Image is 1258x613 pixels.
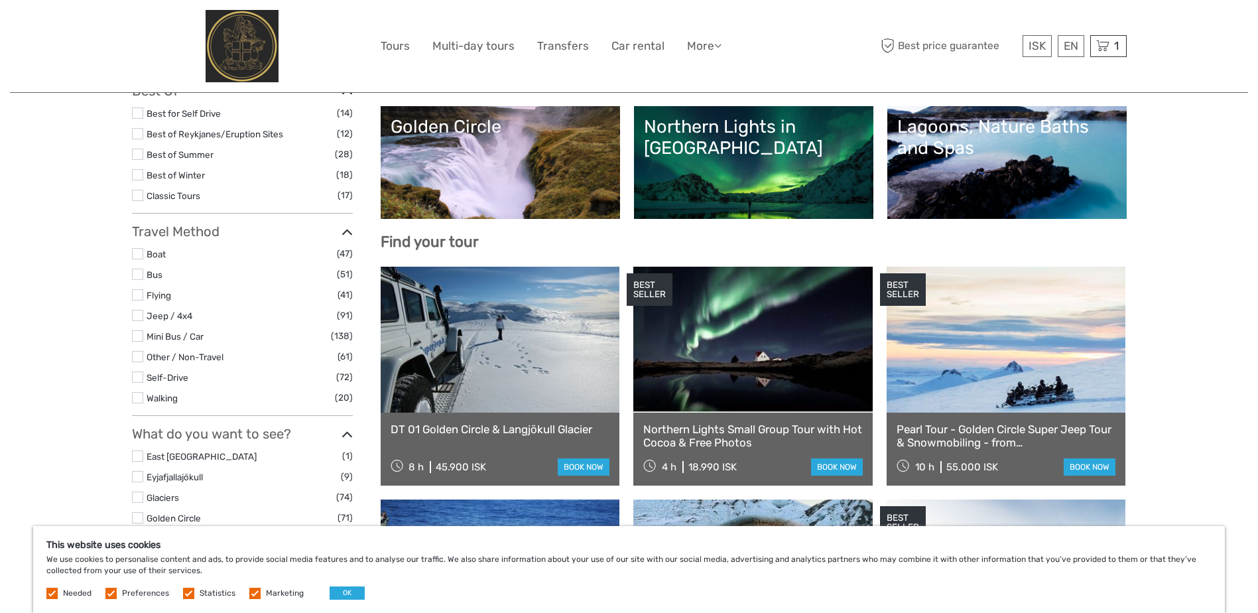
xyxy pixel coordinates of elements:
[147,451,257,462] a: East [GEOGRAPHIC_DATA]
[147,170,205,180] a: Best of Winter
[436,461,486,473] div: 45.900 ISK
[558,458,609,476] a: book now
[897,423,1116,450] a: Pearl Tour - Golden Circle Super Jeep Tour & Snowmobiling - from [GEOGRAPHIC_DATA]
[331,328,353,344] span: (138)
[627,273,672,306] div: BEST SELLER
[391,116,610,137] div: Golden Circle
[336,370,353,385] span: (72)
[147,269,162,280] a: Bus
[644,116,863,209] a: Northern Lights in [GEOGRAPHIC_DATA]
[878,35,1019,57] span: Best price guarantee
[147,513,201,523] a: Golden Circle
[644,116,863,159] div: Northern Lights in [GEOGRAPHIC_DATA]
[432,36,515,56] a: Multi-day tours
[147,129,283,139] a: Best of Reykjanes/Eruption Sites
[391,423,610,436] a: DT 01 Golden Circle & Langjökull Glacier
[342,448,353,464] span: (1)
[147,108,221,119] a: Best for Self Drive
[266,588,304,599] label: Marketing
[200,588,235,599] label: Statistics
[336,167,353,182] span: (18)
[147,472,203,482] a: Eyjafjallajökull
[811,458,863,476] a: book now
[338,287,353,303] span: (41)
[880,506,926,539] div: BEST SELLER
[19,23,150,34] p: We're away right now. Please check back later!
[409,461,424,473] span: 8 h
[132,224,353,239] h3: Travel Method
[687,36,722,56] a: More
[611,36,664,56] a: Car rental
[46,539,1212,551] h5: This website uses cookies
[337,126,353,141] span: (12)
[1112,39,1121,52] span: 1
[147,190,200,201] a: Classic Tours
[341,469,353,484] span: (9)
[147,331,204,342] a: Mini Bus / Car
[946,461,998,473] div: 55.000 ISK
[897,116,1117,159] div: Lagoons, Nature Baths and Spas
[337,246,353,261] span: (47)
[330,586,365,600] button: OK
[132,426,353,442] h3: What do you want to see?
[1058,35,1084,57] div: EN
[337,308,353,323] span: (91)
[147,393,178,403] a: Walking
[1029,39,1046,52] span: ISK
[147,149,214,160] a: Best of Summer
[33,526,1225,613] div: We use cookies to personalise content and ads, to provide social media features and to analyse ou...
[335,390,353,405] span: (20)
[337,267,353,282] span: (51)
[147,249,166,259] a: Boat
[63,588,92,599] label: Needed
[381,36,410,56] a: Tours
[147,352,223,362] a: Other / Non-Travel
[915,461,934,473] span: 10 h
[537,36,589,56] a: Transfers
[381,233,479,251] b: Find your tour
[147,492,179,503] a: Glaciers
[338,188,353,203] span: (17)
[147,290,171,301] a: Flying
[897,116,1117,209] a: Lagoons, Nature Baths and Spas
[206,10,279,82] img: City Center Hotel
[153,21,168,36] button: Open LiveChat chat widget
[338,510,353,525] span: (71)
[147,372,188,383] a: Self-Drive
[147,310,192,321] a: Jeep / 4x4
[335,147,353,162] span: (28)
[338,349,353,364] span: (61)
[391,116,610,209] a: Golden Circle
[662,461,676,473] span: 4 h
[122,588,169,599] label: Preferences
[880,273,926,306] div: BEST SELLER
[336,490,353,505] span: (74)
[643,423,863,450] a: Northern Lights Small Group Tour with Hot Cocoa & Free Photos
[688,461,737,473] div: 18.990 ISK
[1064,458,1115,476] a: book now
[337,105,353,121] span: (14)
